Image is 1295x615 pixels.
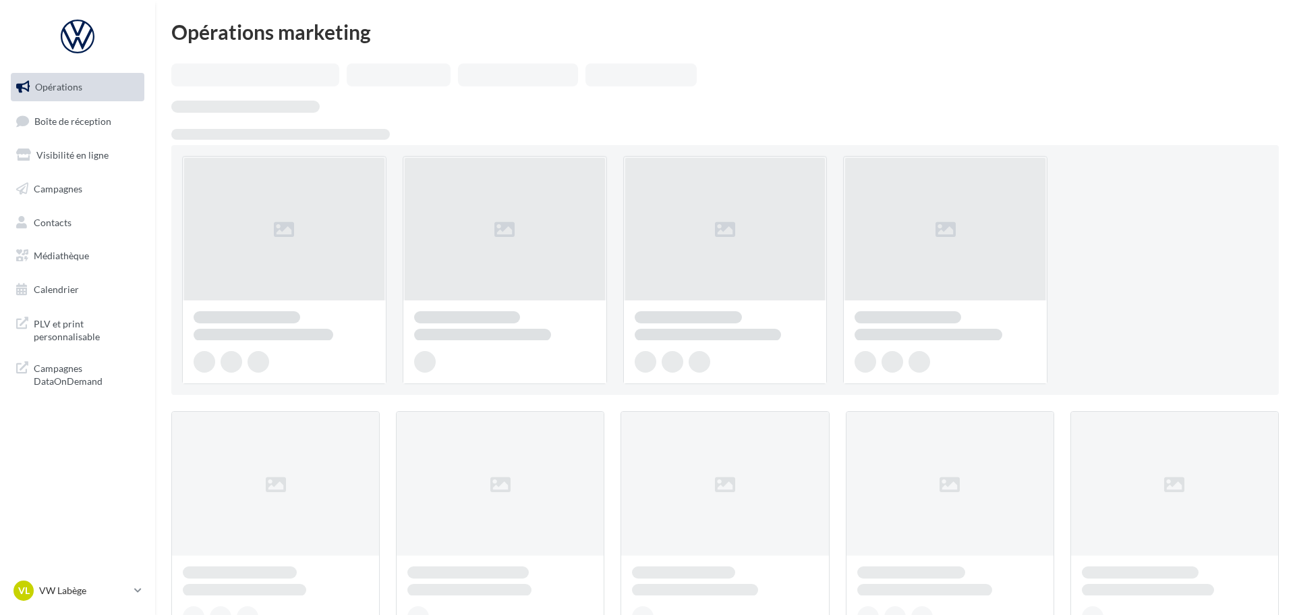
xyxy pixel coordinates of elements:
[8,209,147,237] a: Contacts
[8,73,147,101] a: Opérations
[34,284,79,295] span: Calendrier
[8,242,147,270] a: Médiathèque
[18,584,30,597] span: VL
[34,216,71,228] span: Contacts
[34,115,111,126] span: Boîte de réception
[11,578,144,604] a: VL VW Labège
[34,183,82,194] span: Campagnes
[34,315,139,344] span: PLV et print personnalisable
[8,354,147,394] a: Campagnes DataOnDemand
[8,275,147,304] a: Calendrier
[8,141,147,169] a: Visibilité en ligne
[35,81,82,92] span: Opérations
[171,22,1279,42] div: Opérations marketing
[36,149,109,161] span: Visibilité en ligne
[8,309,147,349] a: PLV et print personnalisable
[39,584,129,597] p: VW Labège
[34,359,139,388] span: Campagnes DataOnDemand
[8,175,147,203] a: Campagnes
[8,107,147,136] a: Boîte de réception
[34,250,89,261] span: Médiathèque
